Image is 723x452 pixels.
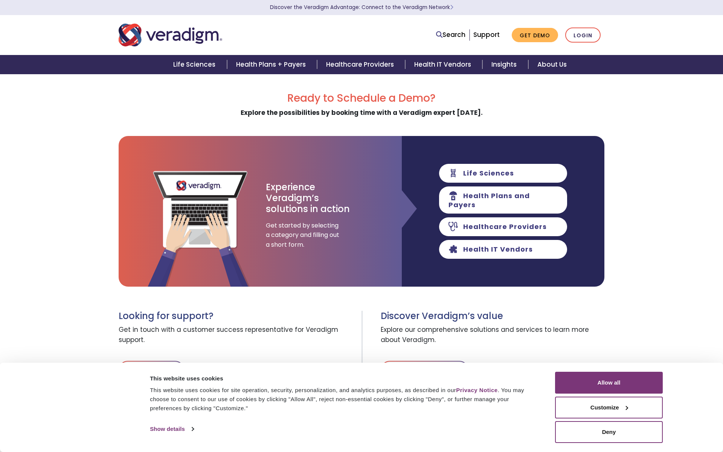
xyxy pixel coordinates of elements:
[119,361,184,379] a: Get Support
[317,55,405,74] a: Healthcare Providers
[565,27,601,43] a: Login
[119,92,604,105] h2: Ready to Schedule a Demo?
[119,23,222,47] img: Veradigm logo
[512,28,558,43] a: Get Demo
[227,55,317,74] a: Health Plans + Payers
[266,221,341,250] span: Get started by selecting a category and filling out a short form.
[456,387,497,393] a: Privacy Notice
[555,372,663,394] button: Allow all
[119,311,356,322] h3: Looking for support?
[150,423,194,435] a: Show details
[381,322,604,349] span: Explore our comprehensive solutions and services to learn more about Veradigm.
[436,30,465,40] a: Search
[381,361,468,379] a: Explore Solutions
[528,55,576,74] a: About Us
[270,4,453,11] a: Discover the Veradigm Advantage: Connect to the Veradigm NetworkLearn More
[150,374,538,383] div: This website uses cookies
[381,311,604,322] h3: Discover Veradigm’s value
[450,4,453,11] span: Learn More
[241,108,483,117] strong: Explore the possibilities by booking time with a Veradigm expert [DATE].
[119,322,356,349] span: Get in touch with a customer success representative for Veradigm support.
[555,421,663,443] button: Deny
[473,30,500,39] a: Support
[555,397,663,418] button: Customize
[405,55,482,74] a: Health IT Vendors
[482,55,528,74] a: Insights
[266,182,351,214] h3: Experience Veradigm’s solutions in action
[164,55,227,74] a: Life Sciences
[150,386,538,413] div: This website uses cookies for site operation, security, personalization, and analytics purposes, ...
